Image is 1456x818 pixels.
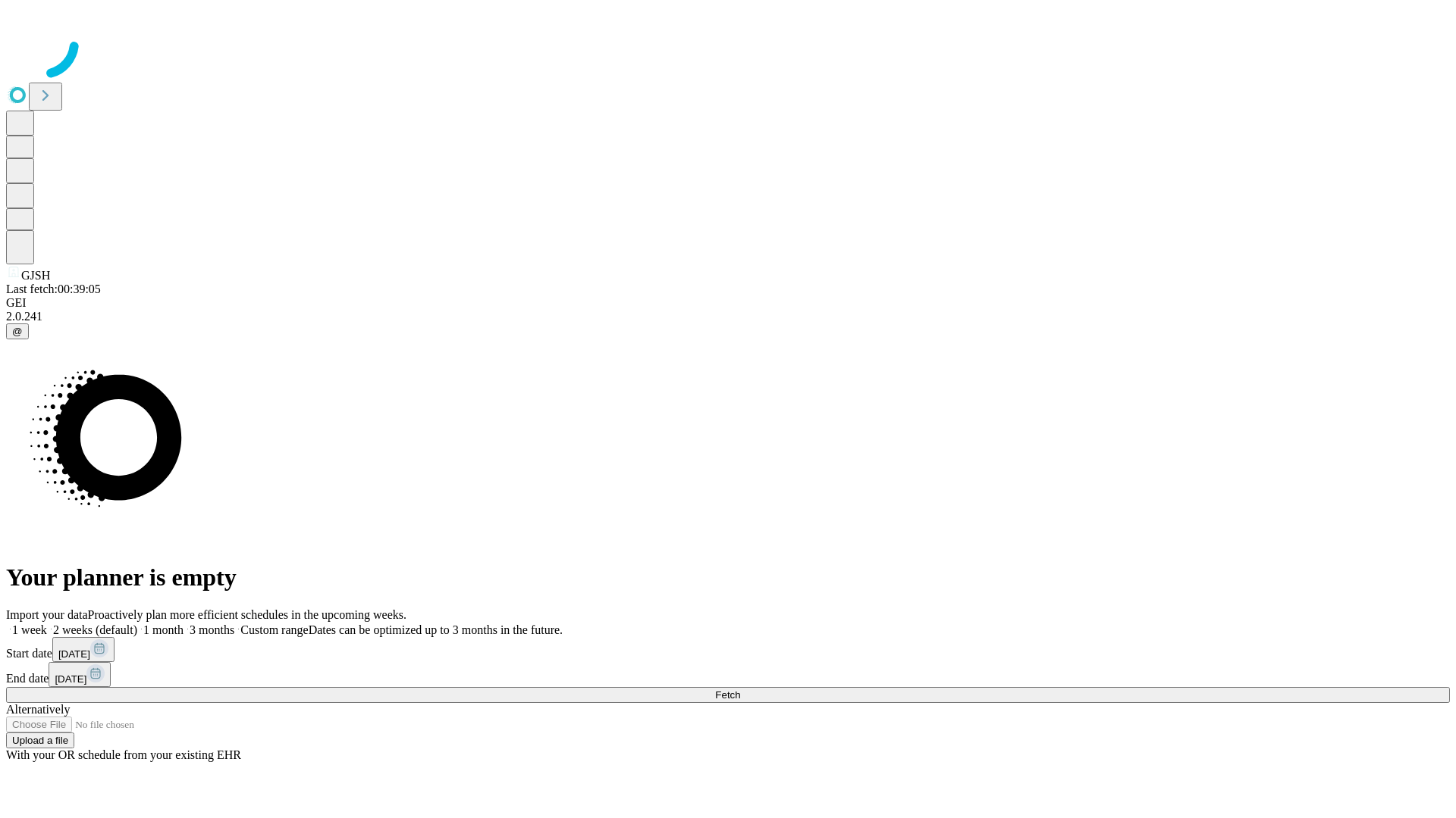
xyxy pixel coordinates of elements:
[12,623,47,636] span: 1 week
[6,687,1450,703] button: Fetch
[143,623,184,636] span: 1 month
[6,637,1450,662] div: Start date
[6,310,1450,323] div: 2.0.241
[6,564,1450,592] h1: Your planner is empty
[715,689,740,701] span: Fetch
[6,296,1450,310] div: GEI
[190,623,234,636] span: 3 months
[6,703,70,716] span: Alternatively
[6,662,1450,687] div: End date
[12,326,23,337] span: @
[49,662,111,687] button: [DATE]
[309,623,563,636] span: Dates can be optimized up to 3 months in the future.
[53,623,137,636] span: 2 weeks (default)
[88,608,406,621] span: Proactively plan more efficient schedules in the upcoming weeks.
[6,608,88,621] span: Import your data
[21,269,50,282] span: GJSH
[55,673,86,685] span: [DATE]
[240,623,308,636] span: Custom range
[6,748,241,761] span: With your OR schedule from your existing EHR
[6,323,29,339] button: @
[52,637,115,662] button: [DATE]
[6,732,74,748] button: Upload a file
[58,648,90,660] span: [DATE]
[6,283,101,295] span: Last fetch: 00:39:05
